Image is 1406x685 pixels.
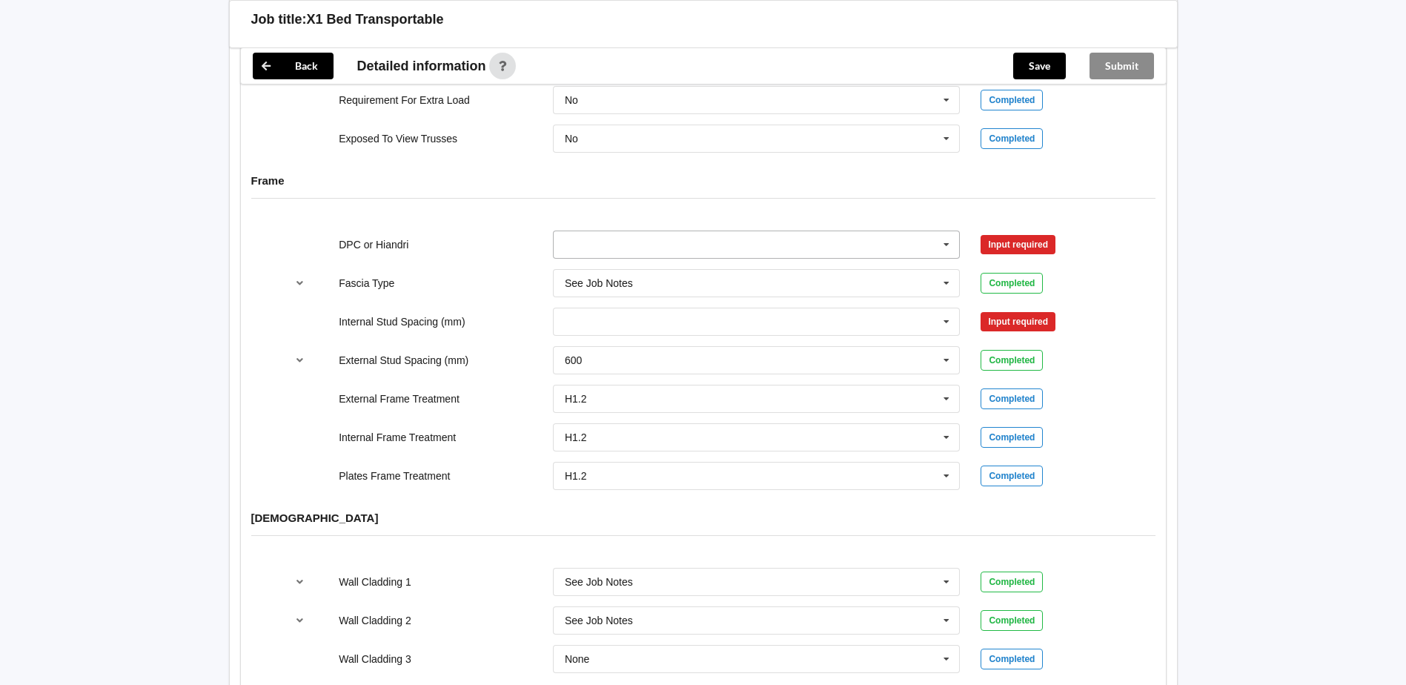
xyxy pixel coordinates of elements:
[981,388,1043,409] div: Completed
[565,355,582,365] div: 600
[285,270,314,297] button: reference-toggle
[357,59,486,73] span: Detailed information
[339,316,465,328] label: Internal Stud Spacing (mm)
[981,610,1043,631] div: Completed
[981,273,1043,294] div: Completed
[339,239,408,251] label: DPC or Hiandri
[981,649,1043,669] div: Completed
[339,431,456,443] label: Internal Frame Treatment
[307,11,444,28] h3: X1 Bed Transportable
[285,607,314,634] button: reference-toggle
[565,95,578,105] div: No
[339,470,450,482] label: Plates Frame Treatment
[981,466,1043,486] div: Completed
[565,394,587,404] div: H1.2
[565,278,633,288] div: See Job Notes
[339,393,460,405] label: External Frame Treatment
[981,350,1043,371] div: Completed
[339,277,394,289] label: Fascia Type
[285,569,314,595] button: reference-toggle
[981,128,1043,149] div: Completed
[253,53,334,79] button: Back
[339,576,411,588] label: Wall Cladding 1
[251,173,1155,188] h4: Frame
[339,653,411,665] label: Wall Cladding 3
[565,654,589,664] div: None
[981,90,1043,110] div: Completed
[981,572,1043,592] div: Completed
[565,577,633,587] div: See Job Notes
[251,511,1155,525] h4: [DEMOGRAPHIC_DATA]
[339,354,468,366] label: External Stud Spacing (mm)
[339,615,411,626] label: Wall Cladding 2
[285,347,314,374] button: reference-toggle
[565,471,587,481] div: H1.2
[339,94,470,106] label: Requirement For Extra Load
[1013,53,1066,79] button: Save
[565,615,633,626] div: See Job Notes
[339,133,457,145] label: Exposed To View Trusses
[565,432,587,443] div: H1.2
[981,235,1055,254] div: Input required
[981,312,1055,331] div: Input required
[251,11,307,28] h3: Job title:
[565,133,578,144] div: No
[981,427,1043,448] div: Completed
